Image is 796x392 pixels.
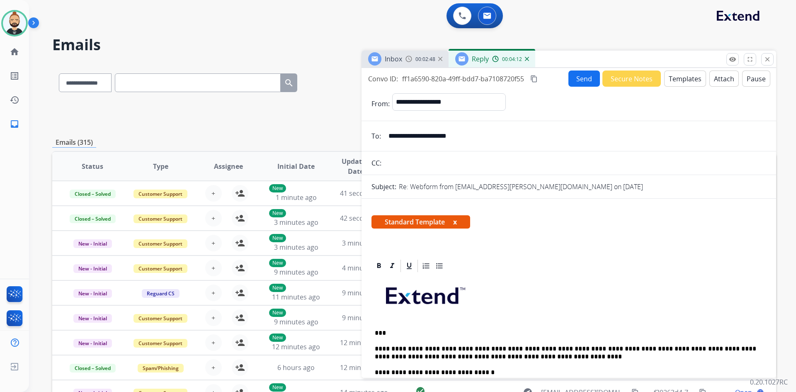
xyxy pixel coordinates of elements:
div: Underline [403,260,415,272]
div: Bold [373,260,385,272]
span: ff1a6590-820a-49ff-bdd7-ba7108720f55 [402,74,524,83]
span: 3 minutes ago [342,239,386,248]
mat-icon: person_add [235,263,245,273]
span: Customer Support [133,339,187,348]
span: 4 minutes ago [342,263,386,273]
mat-icon: fullscreen [746,56,754,63]
span: Closed – Solved [70,190,116,198]
span: 42 seconds ago [340,214,388,223]
mat-icon: person_add [235,238,245,248]
button: + [205,309,222,326]
span: Standard Template [371,215,470,229]
span: Initial Date [277,161,315,171]
span: Inbox [385,54,402,63]
mat-icon: inbox [10,119,19,129]
span: Customer Support [133,239,187,248]
mat-icon: home [10,47,19,57]
mat-icon: content_copy [530,75,538,83]
p: New [269,234,286,242]
span: Spam/Phishing [138,364,184,373]
mat-icon: person_add [235,363,245,373]
span: 00:04:12 [502,56,522,63]
span: Customer Support [133,264,187,273]
button: Attach [709,71,739,87]
span: Customer Support [133,214,187,223]
mat-icon: person_add [235,338,245,348]
span: 9 minutes ago [274,268,318,277]
span: 12 minutes ago [340,338,388,347]
button: + [205,260,222,276]
p: New [269,309,286,317]
button: Secure Notes [602,71,661,87]
mat-icon: person_add [235,288,245,298]
p: Emails (315) [52,137,96,148]
span: Assignee [214,161,243,171]
mat-icon: person_add [235,188,245,198]
span: Closed – Solved [70,214,116,223]
button: Pause [742,71,770,87]
span: New - Initial [73,239,112,248]
div: Bullet List [433,260,446,272]
span: Reguard CS [142,289,180,298]
p: CC: [371,158,381,168]
span: Status [82,161,103,171]
mat-icon: close [764,56,771,63]
mat-icon: person_add [235,313,245,323]
span: 6 hours ago [277,363,315,372]
mat-icon: list_alt [10,71,19,81]
span: 9 minutes ago [274,317,318,326]
span: 41 seconds ago [340,189,388,198]
img: avatar [3,12,26,35]
button: + [205,185,222,202]
span: 12 minutes ago [272,342,320,351]
p: New [269,334,286,342]
span: + [211,363,215,373]
span: 9 minutes ago [342,313,386,322]
span: 12 minutes ago [340,363,388,372]
span: + [211,338,215,348]
p: To: [371,131,381,141]
button: + [205,334,222,351]
span: Type [153,161,168,171]
button: + [205,285,222,301]
span: 1 minute ago [276,193,317,202]
button: x [453,217,457,227]
span: + [211,213,215,223]
span: 9 minutes ago [342,288,386,297]
span: + [211,313,215,323]
span: + [211,263,215,273]
span: 3 minutes ago [274,243,318,252]
p: Convo ID: [368,74,398,84]
mat-icon: remove_red_eye [729,56,736,63]
mat-icon: search [284,78,294,88]
h2: Emails [52,37,776,53]
p: New [269,383,286,392]
span: Reply [472,54,489,63]
span: Updated Date [337,156,375,176]
button: Send [568,71,600,87]
button: + [205,359,222,376]
span: 3 minutes ago [274,218,318,227]
p: 0.20.1027RC [750,377,788,387]
span: New - Initial [73,314,112,323]
span: + [211,288,215,298]
div: Italic [386,260,398,272]
span: New - Initial [73,339,112,348]
button: + [205,235,222,251]
mat-icon: history [10,95,19,105]
span: + [211,238,215,248]
button: Templates [664,71,706,87]
p: New [269,209,286,217]
span: Customer Support [133,314,187,323]
p: New [269,184,286,192]
span: 00:02:48 [415,56,435,63]
span: 11 minutes ago [272,292,320,302]
p: From: [371,99,390,109]
p: New [269,259,286,267]
span: Closed – Solved [70,364,116,373]
span: New - Initial [73,264,112,273]
button: + [205,210,222,226]
p: Subject: [371,182,396,192]
span: New - Initial [73,289,112,298]
p: Re: Webform from [EMAIL_ADDRESS][PERSON_NAME][DOMAIN_NAME] on [DATE] [399,182,643,192]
